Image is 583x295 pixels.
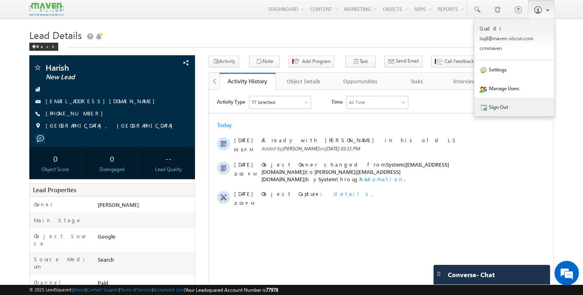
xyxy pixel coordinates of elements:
span: [DATE] [25,71,44,78]
span: 12:05 PM [25,80,50,88]
a: Back [29,42,62,49]
a: About [74,287,85,292]
a: Settings [474,60,554,79]
div: Lead Quality [145,166,193,173]
a: Acceptable Use [153,287,184,292]
span: Object Capture: [53,100,118,107]
a: Terms of Service [120,287,152,292]
span: [DATE] 03:11 PM [116,56,151,62]
em: Start Chat [111,232,148,243]
button: Call Feedback - Lead [431,56,492,67]
button: Note [249,56,280,67]
div: Chat with us now [42,43,137,53]
span: System([EMAIL_ADDRESS][DOMAIN_NAME]) [53,71,240,85]
span: System [110,86,127,93]
span: [DATE] [25,100,44,108]
span: Lead Details [29,28,82,41]
img: Custom Logo [29,2,64,16]
span: Time [123,6,134,18]
span: [PERSON_NAME] [73,56,110,62]
div: Activity History [226,77,270,85]
span: Object Owner changed from to by through . [53,71,240,93]
div: Disengaged [88,166,136,173]
span: [PERSON_NAME] [98,201,139,208]
a: Interview Status [445,73,502,90]
div: 0 [31,151,79,166]
div: 77 Selected [43,9,66,16]
span: Added by on [53,55,305,63]
label: Channel [34,279,67,286]
button: Send Email [384,56,423,67]
div: Opportunities [339,76,381,86]
span: [PHONE_NUMBER] [46,110,107,118]
div: All Time [140,9,156,16]
a: Manage Users [474,79,554,98]
span: © 2025 LeadSquared | | | | | [29,286,278,294]
span: 77978 [266,287,278,293]
div: . [53,100,305,108]
span: Your Leadsquared Account Number is [185,287,278,293]
div: Paid [96,279,195,290]
img: carter-drag [436,271,442,277]
label: Source Medium [34,256,90,270]
div: Interview Status [452,76,495,86]
span: Already with [PERSON_NAME] in his old LS [53,47,305,54]
a: Object Details [276,73,332,90]
span: Lead Properties [33,186,76,194]
div: 0 [88,151,136,166]
span: 12:03 PM [25,110,50,117]
a: Activity History [219,73,276,90]
span: [DATE] [25,47,44,54]
span: Activity Type [8,6,36,18]
p: crmma ven [480,45,549,51]
div: Sales Activity,Program,Email Bounced,Email Link Clicked,Email Marked Spam & 72 more.. [41,7,102,19]
span: 03:11 PM [25,56,50,63]
label: Main Stage [34,217,82,224]
div: Google [96,232,195,244]
div: Today [8,32,35,39]
span: Add Program [302,58,331,65]
img: d_60004797649_company_0_60004797649 [14,43,34,53]
div: Tasks [395,76,438,86]
div: Back [29,43,58,51]
a: Sign Out [474,98,554,116]
span: Converse - Chat [448,271,495,278]
span: [GEOGRAPHIC_DATA], [GEOGRAPHIC_DATA] [46,122,177,130]
a: Guddi lsq8@maven-silicon.com crmmaven [474,19,554,60]
a: Contact Support [87,287,119,292]
a: Opportunities [332,73,389,90]
span: Send Email [396,57,419,65]
a: [EMAIL_ADDRESS][DOMAIN_NAME] [46,98,159,104]
p: lsq8@ maven -sili con.c om [480,35,549,41]
div: -- [145,151,193,166]
button: Add Program [289,56,334,67]
a: Tasks [389,73,445,90]
span: details [125,100,162,107]
div: Object Details [282,76,325,86]
button: Task [345,56,376,67]
div: Object Score [31,166,79,173]
span: Automation [155,86,195,93]
div: Search [96,256,195,267]
span: Call Feedback - Lead [445,58,489,65]
p: Guddi [480,25,549,32]
label: Owner [34,201,53,208]
textarea: Type your message and hit 'Enter' [11,75,149,225]
button: Activity [208,56,239,67]
span: [PERSON_NAME]([EMAIL_ADDRESS][DOMAIN_NAME]) [53,78,192,93]
span: New Lead [46,73,148,81]
span: Harish [46,63,148,72]
div: Minimize live chat window [134,4,153,24]
label: Object Source [34,232,90,247]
